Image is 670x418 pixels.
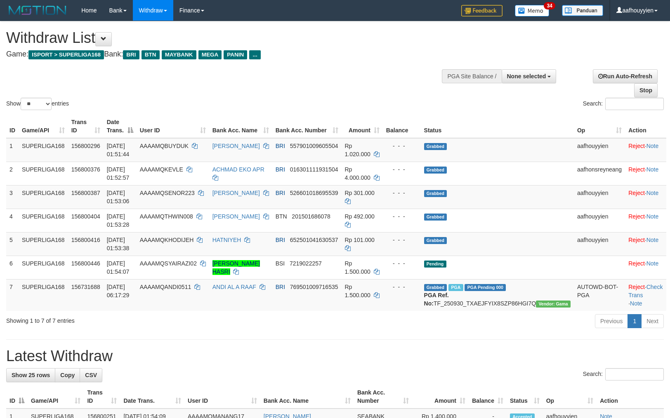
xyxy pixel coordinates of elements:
div: - - - [386,212,418,221]
span: CSV [85,372,97,378]
td: 5 [6,232,19,256]
td: aafhonsreyneang [574,162,625,185]
label: Search: [583,368,664,380]
span: Marked by aafromsomean [448,284,463,291]
td: 4 [6,209,19,232]
span: Vendor URL: https://trx31.1velocity.biz [536,301,571,308]
td: SUPERLIGA168 [19,162,68,185]
a: Reject [628,190,645,196]
th: Amount: activate to sort column ascending [342,115,383,138]
td: 3 [6,185,19,209]
td: AUTOWD-BOT-PGA [574,279,625,311]
a: Check Trans [628,284,663,298]
img: panduan.png [562,5,603,16]
div: PGA Site Balance / [442,69,501,83]
img: MOTION_logo.png [6,4,69,16]
th: Bank Acc. Name: activate to sort column ascending [260,385,354,409]
span: 156800387 [71,190,100,196]
a: Reject [628,284,645,290]
span: BTN [142,50,160,59]
span: Copy [60,372,75,378]
span: Show 25 rows [12,372,50,378]
th: Trans ID: activate to sort column ascending [84,385,120,409]
b: PGA Ref. No: [424,292,449,307]
span: [DATE] 01:53:06 [107,190,130,204]
span: BRI [276,143,285,149]
span: AAAAMQBUYDUK [140,143,189,149]
span: Rp 301.000 [345,190,375,196]
span: [DATE] 01:53:28 [107,213,130,228]
span: Copy 016301111931504 to clipboard [290,166,338,173]
span: BRI [276,284,285,290]
th: Date Trans.: activate to sort column descending [104,115,137,138]
th: Date Trans.: activate to sort column ascending [120,385,184,409]
a: Show 25 rows [6,368,55,382]
td: · [625,232,666,256]
td: SUPERLIGA168 [19,256,68,279]
td: aafhouyyien [574,138,625,162]
div: - - - [386,165,418,174]
div: - - - [386,259,418,268]
span: PANIN [224,50,247,59]
a: HATNIYEH [212,237,241,243]
span: AAAAMQSYAIRAZI02 [140,260,197,267]
a: [PERSON_NAME] [212,143,260,149]
a: Note [646,190,659,196]
td: aafhouyyien [574,185,625,209]
h1: Latest Withdraw [6,348,664,364]
span: MAYBANK [162,50,196,59]
span: BTN [276,213,287,220]
td: · [625,185,666,209]
button: None selected [502,69,557,83]
span: AAAAMQSENOR223 [140,190,195,196]
th: Status [421,115,574,138]
th: Game/API: activate to sort column ascending [19,115,68,138]
a: Note [646,260,659,267]
span: Grabbed [424,214,447,221]
span: PGA Pending [465,284,506,291]
span: AAAAMQANDI0511 [140,284,191,290]
span: 34 [544,2,555,9]
span: [DATE] 01:54:07 [107,260,130,275]
th: Game/API: activate to sort column ascending [28,385,84,409]
a: Note [646,143,659,149]
a: Stop [634,83,658,97]
span: Copy 652501041630537 to clipboard [290,237,338,243]
span: 156800376 [71,166,100,173]
span: Rp 492.000 [345,213,375,220]
td: · [625,138,666,162]
span: Pending [424,261,446,268]
a: ANDI AL A RAAF [212,284,256,290]
th: Bank Acc. Name: activate to sort column ascending [209,115,272,138]
a: Note [646,166,659,173]
span: Rp 101.000 [345,237,375,243]
h1: Withdraw List [6,30,439,46]
a: [PERSON_NAME] [212,213,260,220]
span: BRI [276,237,285,243]
a: [PERSON_NAME] [212,190,260,196]
span: Grabbed [424,167,447,174]
span: [DATE] 06:17:29 [107,284,130,298]
span: Copy 526601018695539 to clipboard [290,190,338,196]
a: Reject [628,166,645,173]
td: TF_250930_TXAEJFYIX8SZP86HGI7Q [421,279,574,311]
span: 156731688 [71,284,100,290]
label: Show entries [6,98,69,110]
td: SUPERLIGA168 [19,232,68,256]
a: Note [630,300,642,307]
td: aafhouyyien [574,232,625,256]
td: · · [625,279,666,311]
th: Amount: activate to sort column ascending [412,385,469,409]
label: Search: [583,98,664,110]
a: [PERSON_NAME] HASRI [212,260,260,275]
div: - - - [386,283,418,291]
a: Note [646,237,659,243]
h4: Game: Bank: [6,50,439,59]
span: ... [249,50,260,59]
td: · [625,209,666,232]
th: Op: activate to sort column ascending [574,115,625,138]
a: ACHMAD EKO APR [212,166,264,173]
a: Reject [628,260,645,267]
span: [DATE] 01:53:38 [107,237,130,251]
span: Grabbed [424,284,447,291]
